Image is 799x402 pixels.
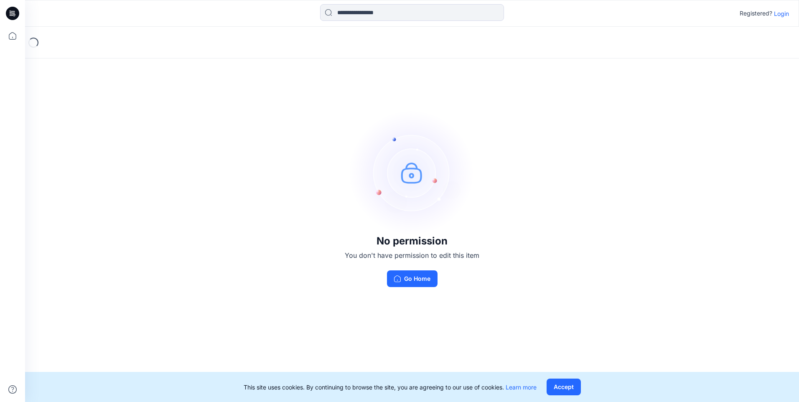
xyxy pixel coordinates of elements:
p: Registered? [740,8,772,18]
button: Go Home [387,270,438,287]
p: You don't have permission to edit this item [345,250,479,260]
h3: No permission [345,235,479,247]
p: Login [774,9,789,18]
button: Accept [547,379,581,395]
p: This site uses cookies. By continuing to browse the site, you are agreeing to our use of cookies. [244,383,537,392]
img: no-perm.svg [349,110,475,235]
a: Learn more [506,384,537,391]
